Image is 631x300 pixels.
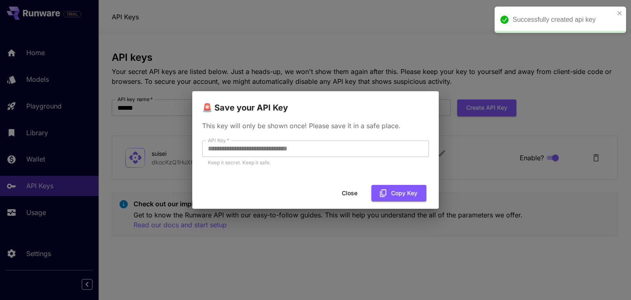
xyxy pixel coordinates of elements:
p: This key will only be shown once! Please save it in a safe place. [202,121,429,131]
h2: 🚨 Save your API Key [192,91,439,114]
button: Close [331,185,368,202]
label: API Key [208,137,229,144]
p: Keep it secret. Keep it safe. [208,159,423,167]
div: Successfully created api key [513,15,615,25]
button: close [617,10,623,16]
button: Copy Key [371,185,426,202]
